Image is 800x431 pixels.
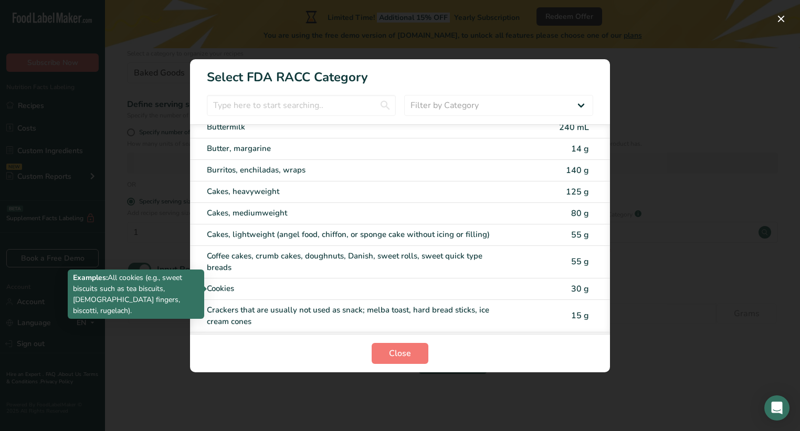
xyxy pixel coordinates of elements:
[571,256,589,267] span: 55 g
[571,143,589,155] span: 14 g
[566,165,589,176] span: 140 g
[207,95,396,116] input: Type here to start searching..
[566,186,589,198] span: 125 g
[571,310,589,321] span: 15 g
[389,347,411,360] span: Close
[207,304,505,328] div: Crackers that are usually not used as snack; melba toast, hard bread sticks, ice cream cones
[372,343,428,364] button: Close
[207,207,505,219] div: Cakes, mediumweight
[207,283,505,295] div: Cookies
[207,143,505,155] div: Butter, margarine
[207,164,505,176] div: Burritos, enchiladas, wraps
[207,229,505,241] div: Cakes, lightweight (angel food, chiffon, or sponge cake without icing or filling)
[73,272,199,316] p: All cookies (e.g., sweet biscuits such as tea biscuits, [DEMOGRAPHIC_DATA] fingers, biscotti, rug...
[207,250,505,274] div: Coffee cakes, crumb cakes, doughnuts, Danish, sweet rolls, sweet quick type breads
[571,208,589,219] span: 80 g
[73,273,108,283] b: Examples:
[207,121,505,133] div: Buttermilk
[559,122,589,133] span: 240 mL
[571,229,589,241] span: 55 g
[571,283,589,295] span: 30 g
[190,59,610,87] h1: Select FDA RACC Category
[764,395,790,421] div: Open Intercom Messenger
[207,186,505,198] div: Cakes, heavyweight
